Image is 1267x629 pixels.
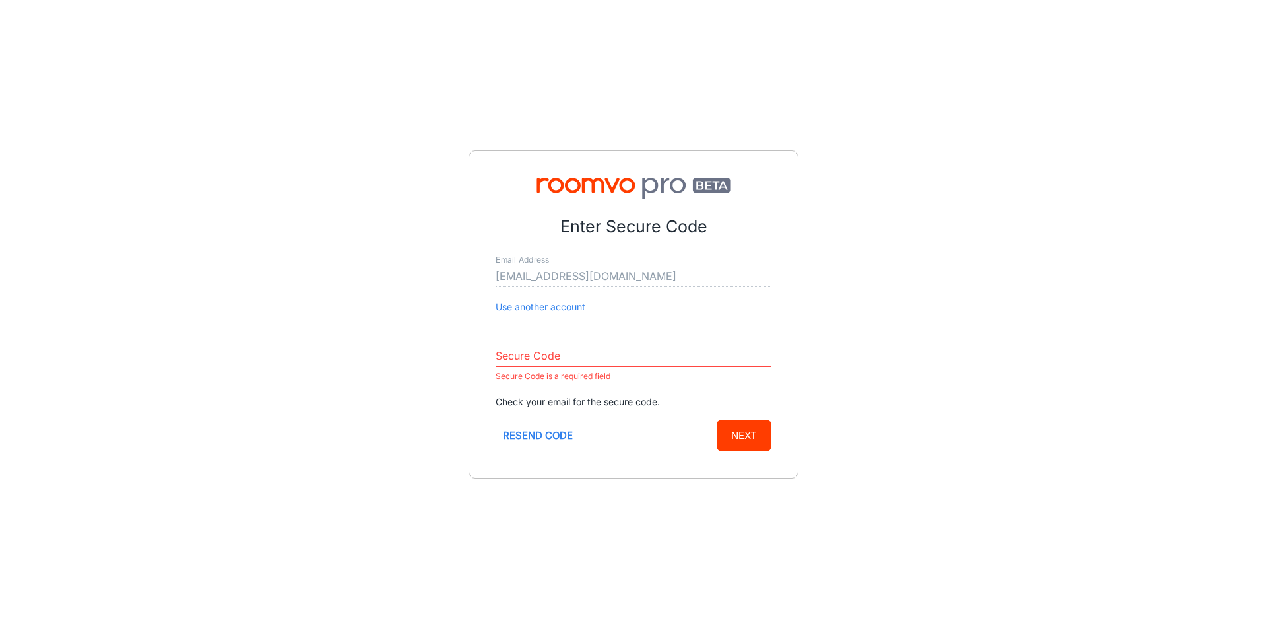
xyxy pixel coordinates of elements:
button: Resend code [496,420,580,451]
input: myname@example.com [496,266,771,287]
label: Email Address [496,255,549,266]
button: Use another account [496,300,585,314]
input: Enter secure code [496,346,771,367]
button: Next [717,420,771,451]
img: Roomvo PRO Beta [496,178,771,199]
p: Check your email for the secure code. [496,395,771,409]
p: Enter Secure Code [496,215,771,240]
p: Secure Code is a required field [496,368,771,384]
